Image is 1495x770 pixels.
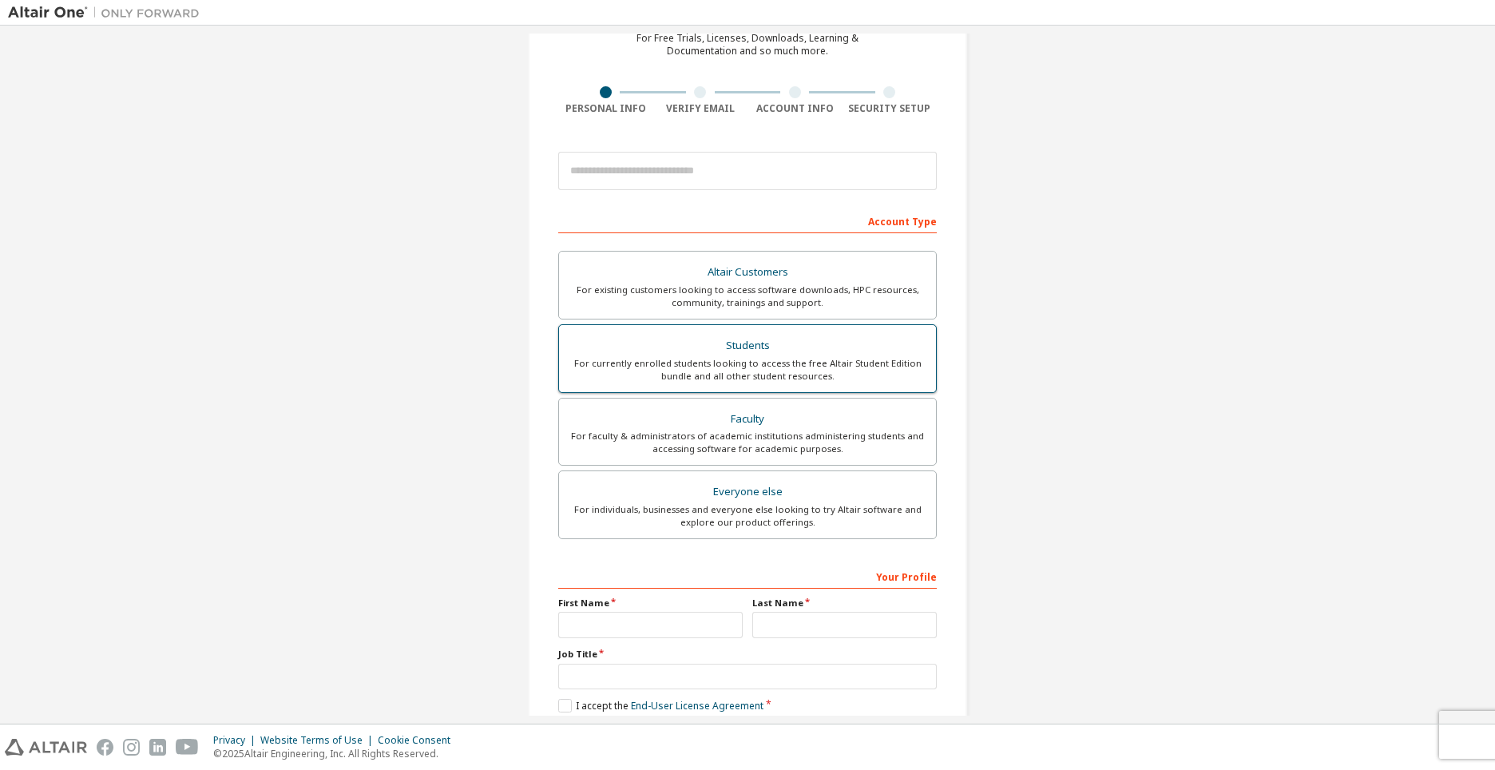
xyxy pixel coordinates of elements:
div: Verify Email [653,102,748,115]
div: Website Terms of Use [260,734,378,747]
div: For individuals, businesses and everyone else looking to try Altair software and explore our prod... [569,503,926,529]
div: Privacy [213,734,260,747]
div: Security Setup [843,102,938,115]
label: Last Name [752,597,937,609]
div: Students [569,335,926,357]
a: End-User License Agreement [631,699,763,712]
div: For faculty & administrators of academic institutions administering students and accessing softwa... [569,430,926,455]
div: For Free Trials, Licenses, Downloads, Learning & Documentation and so much more. [636,32,859,58]
div: For existing customers looking to access software downloads, HPC resources, community, trainings ... [569,284,926,309]
div: Your Profile [558,563,937,589]
div: Personal Info [558,102,653,115]
img: altair_logo.svg [5,739,87,756]
label: I accept the [558,699,763,712]
label: Job Title [558,648,937,661]
div: Everyone else [569,481,926,503]
img: Altair One [8,5,208,21]
div: Account Type [558,208,937,233]
p: © 2025 Altair Engineering, Inc. All Rights Reserved. [213,747,460,760]
img: facebook.svg [97,739,113,756]
div: Cookie Consent [378,734,460,747]
label: First Name [558,597,743,609]
div: For currently enrolled students looking to access the free Altair Student Edition bundle and all ... [569,357,926,383]
div: Faculty [569,408,926,431]
img: youtube.svg [176,739,199,756]
img: instagram.svg [123,739,140,756]
div: Account Info [747,102,843,115]
img: linkedin.svg [149,739,166,756]
div: Altair Customers [569,261,926,284]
